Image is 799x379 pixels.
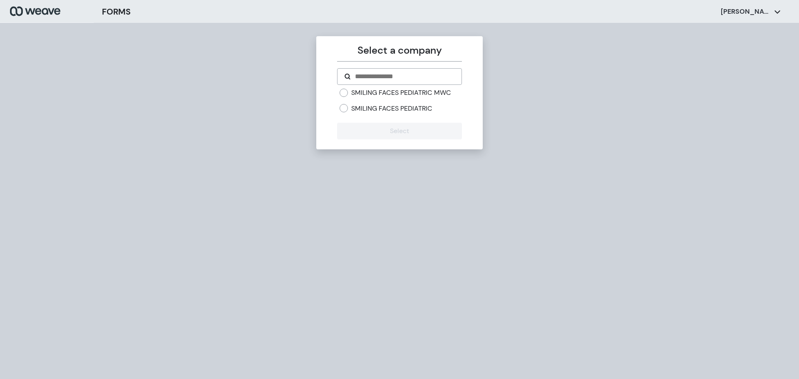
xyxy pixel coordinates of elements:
[721,7,771,16] p: [PERSON_NAME]
[337,43,462,58] p: Select a company
[351,104,432,113] label: SMILING FACES PEDIATRIC
[351,88,451,97] label: SMILING FACES PEDIATRIC MWC
[354,72,454,82] input: Search
[337,123,462,139] button: Select
[102,5,131,18] h3: FORMS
